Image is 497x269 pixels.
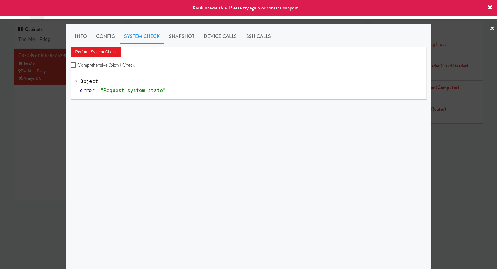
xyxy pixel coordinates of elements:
span: : [95,88,98,93]
span: "Request system state" [101,88,166,93]
a: × [490,19,495,38]
a: Device Calls [199,29,242,44]
span: error [80,88,95,93]
button: Perform System Check [71,47,122,57]
a: Snapshot [164,29,199,44]
a: System Check [120,29,164,44]
label: Comprehensive (Slow) Check [71,60,135,70]
span: Object [80,78,98,84]
input: Comprehensive (Slow) Check [71,63,78,68]
span: Kiosk unavailable. Please try again or contact support. [193,4,299,11]
a: Info [71,29,92,44]
a: Config [92,29,120,44]
a: SSH Calls [242,29,276,44]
